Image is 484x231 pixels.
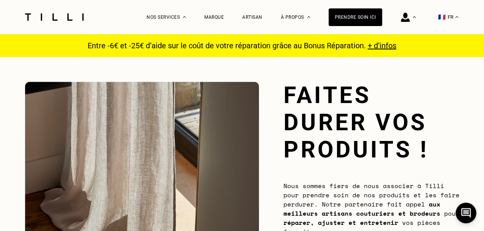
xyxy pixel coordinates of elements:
[284,218,398,227] b: réparer, ajuster et entretenir
[204,15,224,20] a: Marque
[284,82,460,163] h1: Faites durer vos produits !
[329,8,382,26] a: Prendre soin ici
[368,41,396,50] a: + d’infos
[438,13,446,21] span: 🇫🇷
[413,16,416,18] img: Menu déroulant
[22,13,86,21] img: Logo du service de couturière Tilli
[242,15,262,20] a: Artisan
[83,41,401,50] p: Entre -6€ et -25€ d’aide sur le coût de votre réparation grâce au Bonus Réparation.
[455,16,458,18] img: menu déroulant
[183,16,186,18] img: Menu déroulant
[307,16,310,18] img: Menu déroulant à propos
[284,200,440,218] b: aux meilleurs artisans couturiers et brodeurs
[401,13,410,22] img: icône connexion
